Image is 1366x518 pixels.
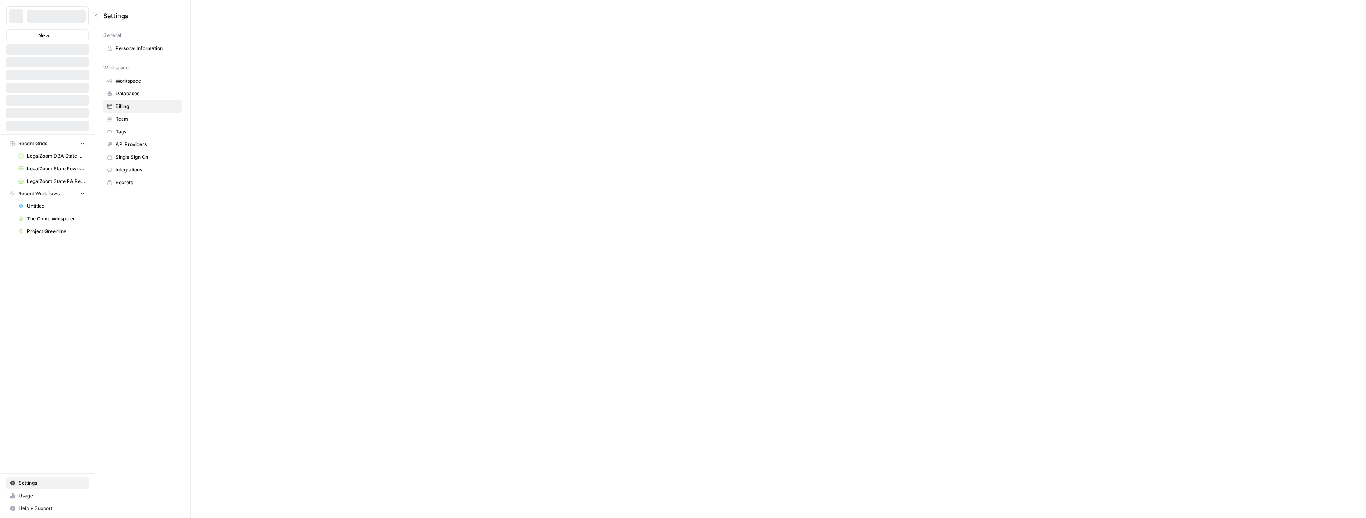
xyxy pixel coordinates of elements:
span: API Providers [116,141,179,148]
span: Workspace [116,77,179,85]
a: Personal Information [103,42,182,55]
button: Recent Grids [6,138,89,150]
span: The Comp Whisperer [27,215,85,222]
span: Single Sign On [116,154,179,161]
button: Recent Workflows [6,188,89,200]
span: General [103,32,121,39]
span: Usage [19,492,85,499]
a: API Providers [103,138,182,151]
button: New [6,29,89,41]
span: Recent Workflows [18,190,60,197]
a: Settings [6,477,89,489]
span: Recent Grids [18,140,47,147]
span: Personal Information [116,45,179,52]
a: Team [103,113,182,125]
a: Single Sign On [103,151,182,164]
a: LegalZoom State RA Rewrites [15,175,89,188]
a: Workspace [103,75,182,87]
span: Project Greenline [27,228,85,235]
span: LegalZoom State Rewrites INC [27,165,85,172]
span: Untitled [27,202,85,210]
a: Databases [103,87,182,100]
span: Settings [103,11,129,21]
button: Help + Support [6,502,89,515]
span: Help + Support [19,505,85,512]
span: Databases [116,90,179,97]
a: LegalZoom State Rewrites INC [15,162,89,175]
a: Billing [103,100,182,113]
span: Integrations [116,166,179,173]
span: Billing [116,103,179,110]
a: Project Greenline [15,225,89,238]
a: Integrations [103,164,182,176]
a: LegalZoom DBA State Articles [15,150,89,162]
span: Tags [116,128,179,135]
a: Usage [6,489,89,502]
span: LegalZoom State RA Rewrites [27,178,85,185]
a: Tags [103,125,182,138]
span: Secrets [116,179,179,186]
a: The Comp Whisperer [15,212,89,225]
a: Secrets [103,176,182,189]
span: New [38,31,50,39]
span: Team [116,116,179,123]
a: Untitled [15,200,89,212]
span: Settings [19,479,85,487]
span: Workspace [103,64,129,71]
span: LegalZoom DBA State Articles [27,152,85,160]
